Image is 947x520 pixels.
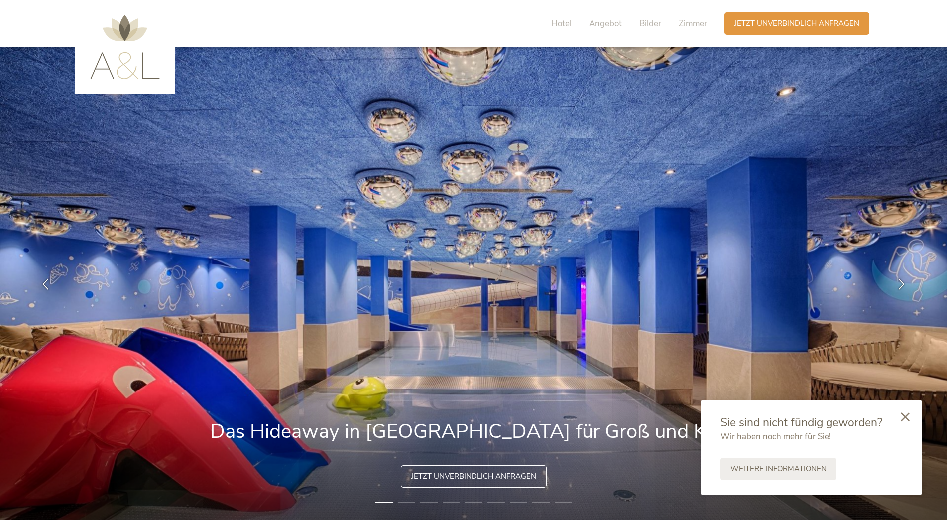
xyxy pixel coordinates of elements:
[90,15,160,79] img: AMONTI & LUNARIS Wellnessresort
[720,415,882,430] span: Sie sind nicht fündig geworden?
[679,18,707,29] span: Zimmer
[730,464,827,474] span: Weitere Informationen
[720,458,836,480] a: Weitere Informationen
[720,431,831,442] span: Wir haben noch mehr für Sie!
[734,18,859,29] span: Jetzt unverbindlich anfragen
[551,18,572,29] span: Hotel
[411,471,536,482] span: Jetzt unverbindlich anfragen
[589,18,622,29] span: Angebot
[639,18,661,29] span: Bilder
